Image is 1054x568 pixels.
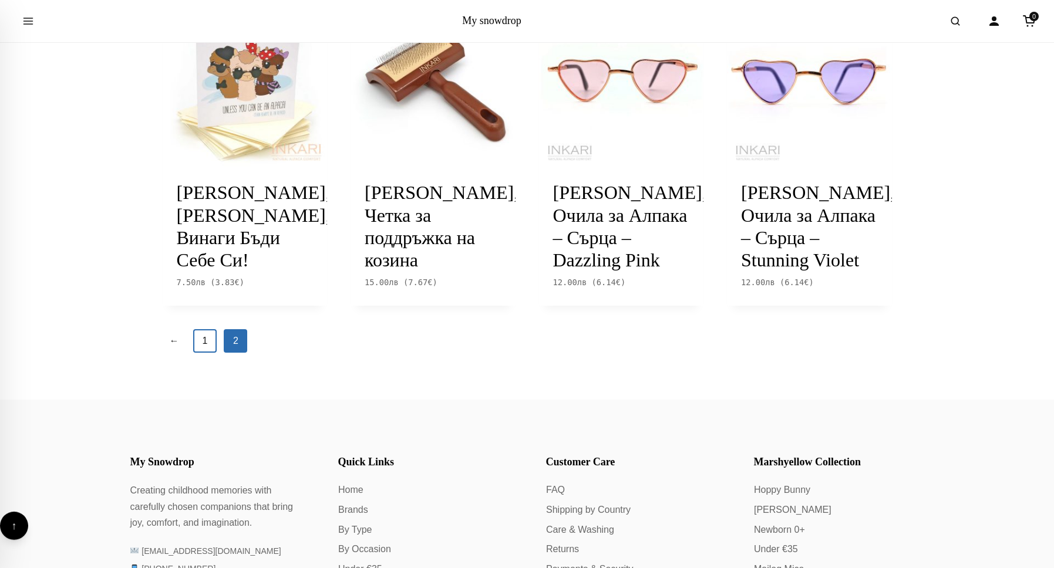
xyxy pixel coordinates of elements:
[939,5,972,38] button: Open search
[338,456,509,469] h4: Quick Links
[539,3,704,168] a: 🏷️BESTSELLER😢SOLD OUT
[427,278,432,287] span: €
[163,329,186,353] a: ←
[403,278,437,287] span: ( )
[235,278,240,287] span: €
[741,278,775,287] span: 12.00
[338,522,509,537] a: By Type
[210,278,244,287] span: ( )
[365,182,518,271] a: [PERSON_NAME], Четка за поддръжка на козина
[546,502,716,518] a: Shipping by Country
[215,278,240,287] span: 3.83
[1016,8,1042,34] a: Cart
[163,3,328,168] a: 🏷️BESTSELLER
[462,15,521,26] a: My snowdrop
[196,278,206,287] span: лв
[130,546,139,555] img: 📧
[727,3,892,168] a: 📈RISING STAR😢SOLD OUT
[1029,12,1039,21] span: 0
[577,278,587,287] span: лв
[177,182,331,271] a: [PERSON_NAME], [PERSON_NAME], Винаги Бъди Себе Си!
[130,456,301,469] h4: My Snowdrop
[130,482,301,530] p: Creating childhood memories with carefully chosen companions that bring joy, comfort, and imagina...
[616,278,621,287] span: €
[592,278,626,287] span: ( )
[177,278,206,287] span: 7.50
[741,182,953,271] a: [PERSON_NAME],Големи Очила за Алпака – Сърца – Stunning Violet
[754,482,924,498] a: Hoppy Bunny
[597,278,621,287] span: 6.14
[224,329,247,353] span: 2
[338,542,509,557] a: By Occasion
[12,5,45,38] button: Open menu
[780,278,814,287] span: ( )
[754,542,924,557] a: Under €35
[553,278,587,287] span: 12.00
[365,278,399,287] span: 15.00
[193,329,217,353] a: 1
[546,456,716,469] h4: Customer Care
[351,3,516,168] a: 🏷️BESTSELLER⏳LAST ONE
[142,546,281,556] a: [EMAIL_ADDRESS][DOMAIN_NAME]
[765,278,775,287] span: лв
[553,182,765,271] a: [PERSON_NAME],Големи Очила за Алпака – Сърца – Dazzling Pink
[754,502,924,518] a: [PERSON_NAME]
[408,278,432,287] span: 7.67
[546,522,716,537] a: Care & Washing
[754,522,924,537] a: Newborn 0+
[784,278,809,287] span: 6.14
[546,542,716,557] a: Returns
[338,502,509,518] a: Brands
[338,482,509,498] a: Home
[754,456,924,469] h4: Marshyellow Collection
[389,278,399,287] span: лв
[804,278,809,287] span: €
[546,482,716,498] a: FAQ
[981,8,1007,34] a: Account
